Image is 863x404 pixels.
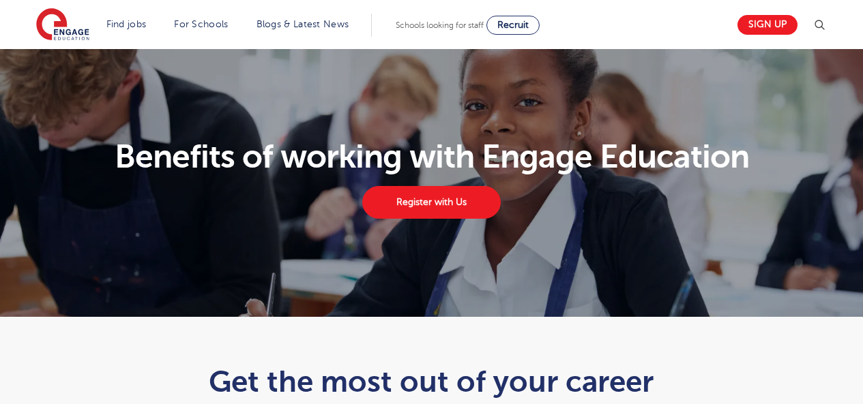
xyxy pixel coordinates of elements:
[106,19,147,29] a: Find jobs
[497,20,529,30] span: Recruit
[737,15,798,35] a: Sign up
[28,140,835,173] h1: Benefits of working with Engage Education
[174,19,228,29] a: For Schools
[97,364,766,399] h1: Get the most out of your career
[396,20,484,30] span: Schools looking for staff
[257,19,349,29] a: Blogs & Latest News
[486,16,540,35] a: Recruit
[362,186,500,219] a: Register with Us
[36,8,89,42] img: Engage Education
